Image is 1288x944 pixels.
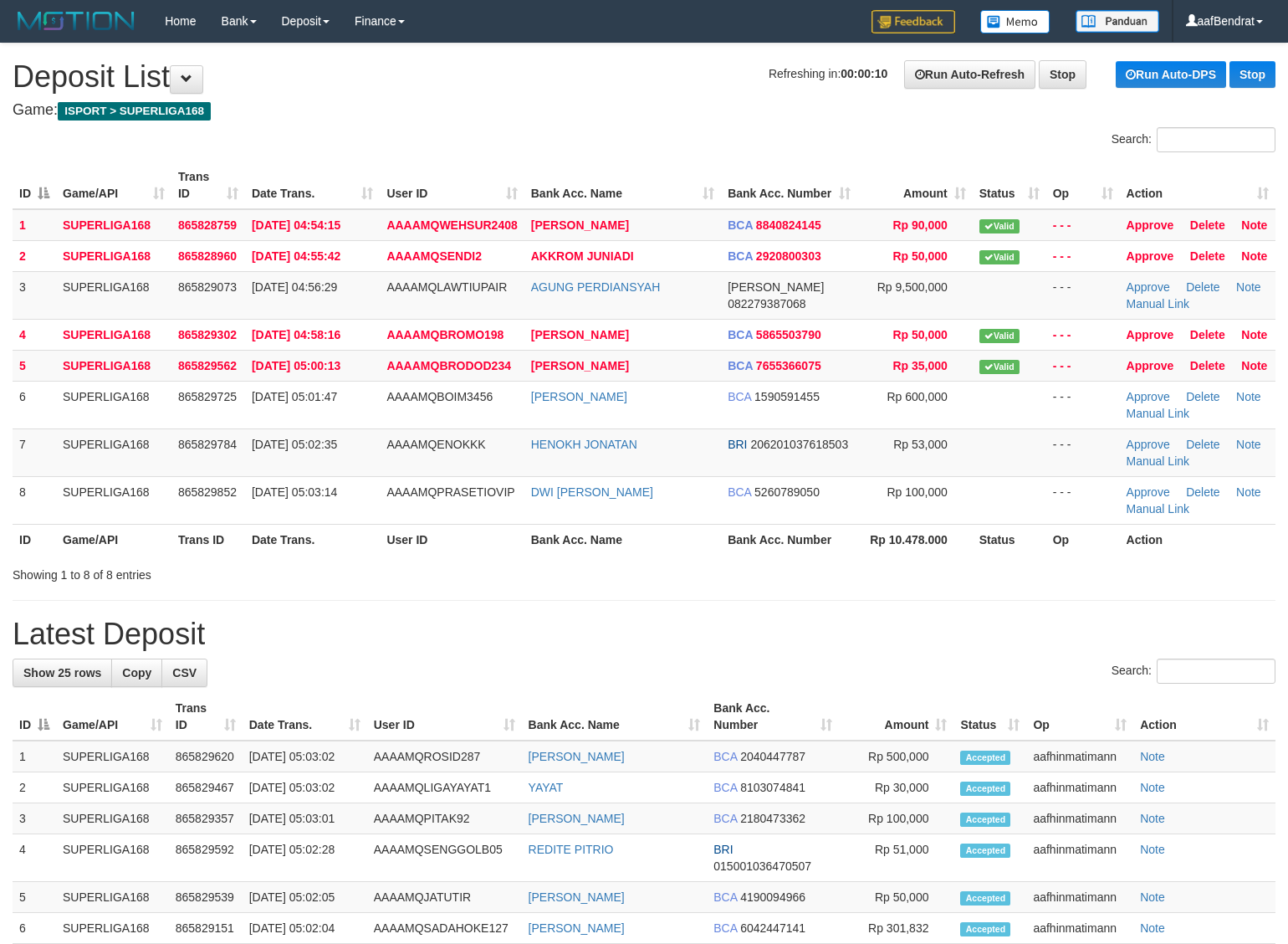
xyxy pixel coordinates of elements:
[1127,390,1170,403] a: Approve
[960,891,1010,906] span: Accepted
[529,890,625,904] a: [PERSON_NAME]
[529,812,625,825] a: [PERSON_NAME]
[56,693,169,741] th: Game/API: activate to sort column ascending
[1186,390,1219,403] a: Delete
[1120,524,1275,555] th: Action
[13,560,524,583] div: Showing 1 to 8 of 8 entries
[56,803,169,834] td: SUPERLIGA168
[979,360,1020,374] span: Valid transaction
[1046,209,1120,241] td: - - -
[56,240,171,271] td: SUPERLIGA168
[56,319,171,350] td: SUPERLIGA168
[728,485,751,499] span: BCA
[1127,485,1170,499] a: Approve
[707,693,839,741] th: Bank Acc. Number: activate to sort column ascending
[953,693,1026,741] th: Status: activate to sort column ascending
[23,666,101,680] span: Show 25 rows
[531,390,627,403] a: [PERSON_NAME]
[111,659,162,687] a: Copy
[713,750,737,763] span: BCA
[252,280,337,294] span: [DATE] 04:56:29
[252,390,337,403] span: [DATE] 05:01:47
[892,218,947,232] span: Rp 90,000
[13,524,56,555] th: ID
[1241,328,1267,341] a: Note
[979,219,1020,233] span: Valid transaction
[171,162,245,209] th: Trans ID: activate to sort column ascending
[13,162,56,209] th: ID: activate to sort column descending
[750,438,848,451] span: Copy 206201037618503 to clipboard
[531,280,661,294] a: AGUNG PERDIANSYAH
[380,162,524,209] th: User ID: activate to sort column ascending
[1120,162,1275,209] th: Action: activate to sort column ascending
[1127,328,1174,341] a: Approve
[740,781,805,794] span: Copy 8103074841 to clipboard
[892,249,947,263] span: Rp 50,000
[13,350,56,381] td: 5
[1046,162,1120,209] th: Op: activate to sort column ascending
[252,359,340,372] span: [DATE] 05:00:13
[839,882,954,913] td: Rp 50,000
[178,485,237,499] span: 865829852
[243,803,367,834] td: [DATE] 05:03:01
[1127,438,1170,451] a: Approve
[1046,428,1120,476] td: - - -
[1127,454,1190,468] a: Manual Link
[243,882,367,913] td: [DATE] 05:02:05
[169,803,243,834] td: 865829357
[1127,502,1190,516] a: Manual Link
[13,8,140,33] img: MOTION_logo.png
[1157,659,1275,684] input: Search:
[960,844,1010,858] span: Accepted
[728,390,751,403] span: BCA
[386,390,493,403] span: AAAAMQBOIM3456
[1026,913,1133,944] td: aafhinmatimann
[56,524,171,555] th: Game/API
[386,249,482,263] span: AAAAMQSENDI2
[56,772,169,803] td: SUPERLIGA168
[1190,328,1225,341] a: Delete
[728,280,824,294] span: [PERSON_NAME]
[178,328,237,341] span: 865829302
[1112,127,1275,152] label: Search:
[960,813,1010,827] span: Accepted
[713,859,811,873] span: Copy 015001036470507 to clipboard
[892,359,947,372] span: Rp 35,000
[1236,438,1261,451] a: Note
[728,297,805,310] span: Copy 082279387068 to clipboard
[713,890,737,904] span: BCA
[380,524,524,555] th: User ID
[1026,741,1133,772] td: aafhinmatimann
[887,390,947,403] span: Rp 600,000
[1186,280,1219,294] a: Delete
[13,693,56,741] th: ID: activate to sort column descending
[1046,381,1120,428] td: - - -
[531,359,629,372] a: [PERSON_NAME]
[728,359,753,372] span: BCA
[367,741,522,772] td: AAAAMQROSID287
[13,381,56,428] td: 6
[13,319,56,350] td: 4
[171,524,245,555] th: Trans ID
[56,209,171,241] td: SUPERLIGA168
[531,485,653,499] a: DWI [PERSON_NAME]
[1236,390,1261,403] a: Note
[524,524,721,555] th: Bank Acc. Name
[740,812,805,825] span: Copy 2180473362 to clipboard
[877,280,948,294] span: Rp 9,500,000
[1133,693,1275,741] th: Action: activate to sort column ascending
[979,250,1020,264] span: Valid transaction
[56,882,169,913] td: SUPERLIGA168
[13,428,56,476] td: 7
[1127,280,1170,294] a: Approve
[1190,359,1225,372] a: Delete
[756,249,821,263] span: Copy 2920800303 to clipboard
[1026,803,1133,834] td: aafhinmatimann
[529,781,564,794] a: YAYAT
[1039,60,1086,89] a: Stop
[122,666,151,680] span: Copy
[56,834,169,882] td: SUPERLIGA168
[1046,271,1120,319] td: - - -
[386,485,514,499] span: AAAAMQPRASETIOVIP
[713,781,737,794] span: BCA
